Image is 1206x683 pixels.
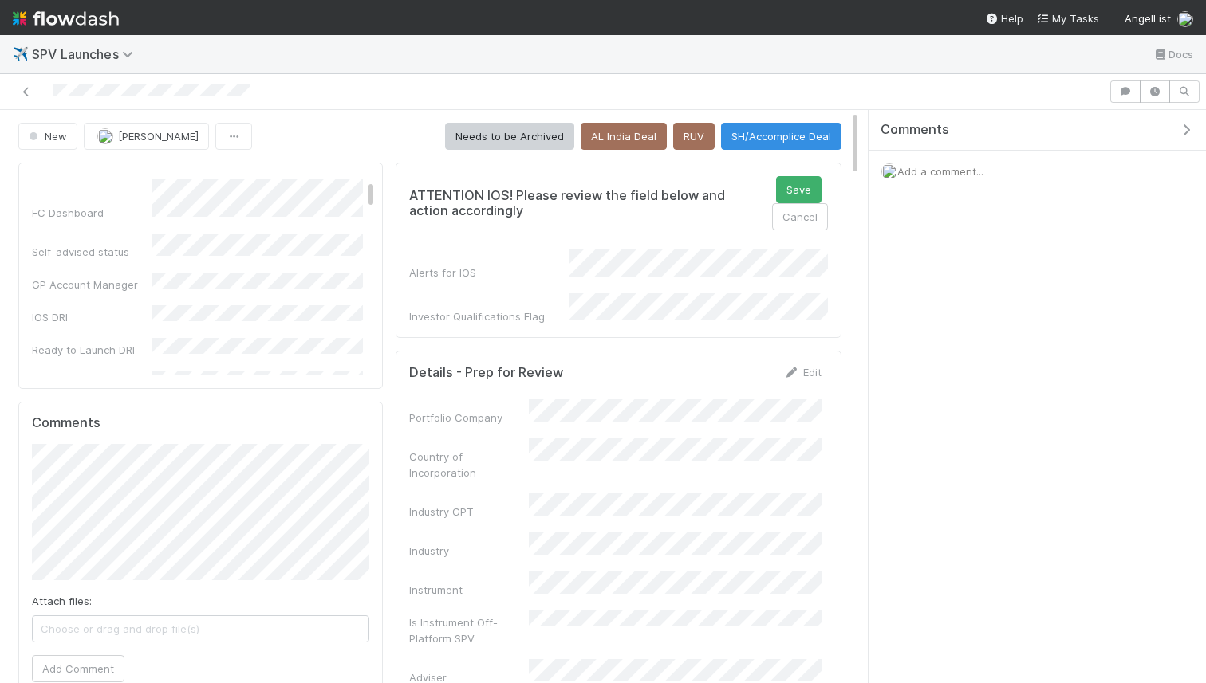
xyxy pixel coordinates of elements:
[409,265,569,281] div: Alerts for IOS
[32,46,141,62] span: SPV Launches
[776,176,822,203] button: Save
[409,308,569,324] div: Investor Qualifications Flag
[32,309,152,325] div: IOS DRI
[97,128,113,144] img: avatar_b0da76e8-8e9d-47e0-9b3e-1b93abf6f697.png
[409,543,529,559] div: Industry
[445,123,574,150] button: Needs to be Archived
[32,593,92,609] label: Attach files:
[118,130,199,143] span: [PERSON_NAME]
[881,163,897,179] img: avatar_0a9e60f7-03da-485c-bb15-a40c44fcec20.png
[1036,12,1099,25] span: My Tasks
[409,188,745,219] h5: ATTENTION IOS! Please review the field below and action accordingly
[32,655,124,682] button: Add Comment
[409,410,529,426] div: Portfolio Company
[409,365,563,381] h5: Details - Prep for Review
[33,616,368,642] span: Choose or drag and drop file(s)
[32,415,369,431] h5: Comments
[409,614,529,646] div: Is Instrument Off-Platform SPV
[985,10,1023,26] div: Help
[409,504,529,520] div: Industry GPT
[1153,45,1193,64] a: Docs
[1177,11,1193,27] img: avatar_0a9e60f7-03da-485c-bb15-a40c44fcec20.png
[32,342,152,358] div: Ready to Launch DRI
[581,123,667,150] button: AL India Deal
[32,244,152,260] div: Self-advised status
[772,203,828,230] button: Cancel
[1036,10,1099,26] a: My Tasks
[897,165,983,178] span: Add a comment...
[721,123,841,150] button: SH/Accomplice Deal
[32,205,152,221] div: FC Dashboard
[13,5,119,32] img: logo-inverted-e16ddd16eac7371096b0.svg
[409,582,529,598] div: Instrument
[673,123,715,150] button: RUV
[881,122,949,138] span: Comments
[32,277,152,292] div: GP Account Manager
[84,123,209,150] button: [PERSON_NAME]
[1125,12,1171,25] span: AngelList
[13,47,29,61] span: ✈️
[784,366,822,379] a: Edit
[409,449,529,481] div: Country of Incorporation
